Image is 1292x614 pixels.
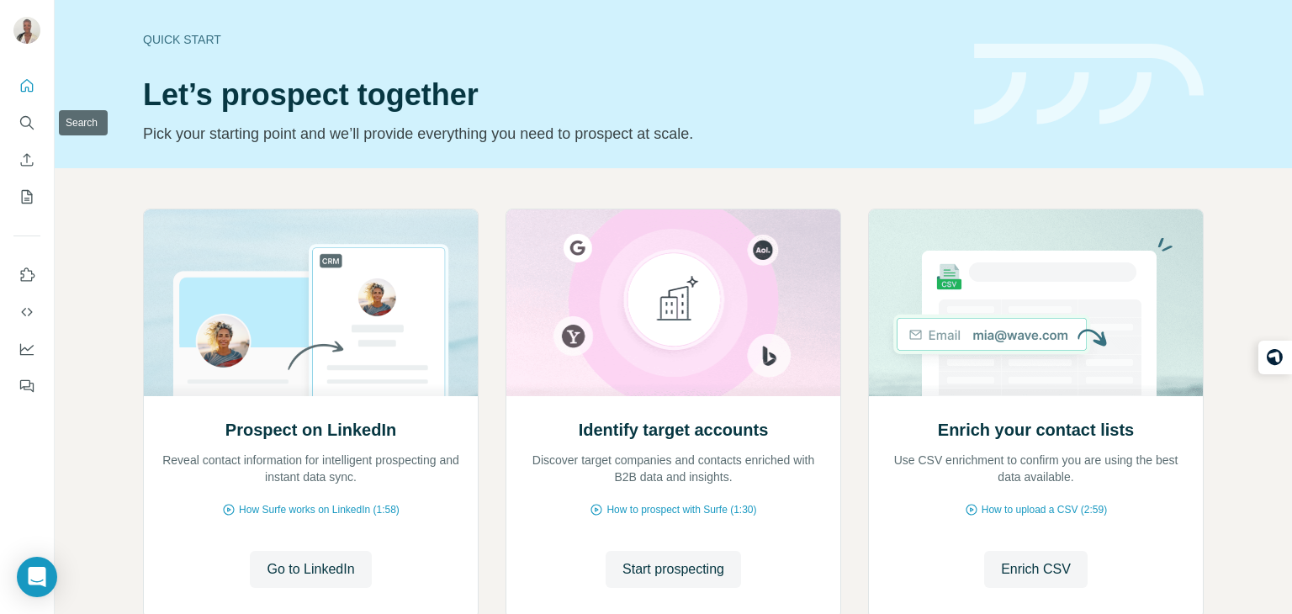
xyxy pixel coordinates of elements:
[267,559,354,580] span: Go to LinkedIn
[239,502,400,517] span: How Surfe works on LinkedIn (1:58)
[13,334,40,364] button: Dashboard
[13,108,40,138] button: Search
[225,418,396,442] h2: Prospect on LinkedIn
[984,551,1088,588] button: Enrich CSV
[13,71,40,101] button: Quick start
[13,371,40,401] button: Feedback
[1001,559,1071,580] span: Enrich CSV
[17,557,57,597] div: Open Intercom Messenger
[161,452,461,485] p: Reveal contact information for intelligent prospecting and instant data sync.
[622,559,724,580] span: Start prospecting
[143,31,954,48] div: Quick start
[938,418,1134,442] h2: Enrich your contact lists
[143,122,954,146] p: Pick your starting point and we’ll provide everything you need to prospect at scale.
[579,418,769,442] h2: Identify target accounts
[13,17,40,44] img: Avatar
[886,452,1186,485] p: Use CSV enrichment to confirm you are using the best data available.
[13,182,40,212] button: My lists
[250,551,371,588] button: Go to LinkedIn
[143,78,954,112] h1: Let’s prospect together
[523,452,823,485] p: Discover target companies and contacts enriched with B2B data and insights.
[982,502,1107,517] span: How to upload a CSV (2:59)
[606,502,756,517] span: How to prospect with Surfe (1:30)
[13,145,40,175] button: Enrich CSV
[13,297,40,327] button: Use Surfe API
[606,551,741,588] button: Start prospecting
[868,209,1204,396] img: Enrich your contact lists
[974,44,1204,125] img: banner
[506,209,841,396] img: Identify target accounts
[13,260,40,290] button: Use Surfe on LinkedIn
[143,209,479,396] img: Prospect on LinkedIn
